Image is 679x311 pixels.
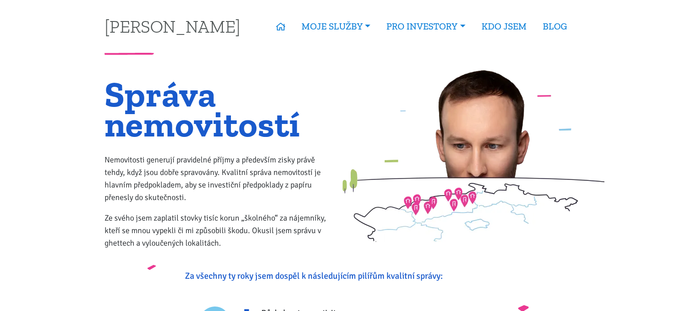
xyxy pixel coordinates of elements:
h1: Správa nemovitostí [105,79,334,139]
a: MOJE SLUŽBY [293,16,378,37]
a: BLOG [535,16,575,37]
a: [PERSON_NAME] [105,17,240,35]
p: Nemovitosti generují pravidelné příjmy a především zisky právě tehdy, když jsou dobře spravovány.... [105,153,334,204]
p: Za všechny ty roky jsem dospěl k následujícím pilířům kvalitní správy: [185,270,495,282]
a: KDO JSEM [474,16,535,37]
p: Ze svého jsem zaplatil stovky tisíc korun „školného“ za nájemníky, kteří se mnou vypekli či mi zp... [105,212,334,249]
a: PRO INVESTORY [378,16,473,37]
